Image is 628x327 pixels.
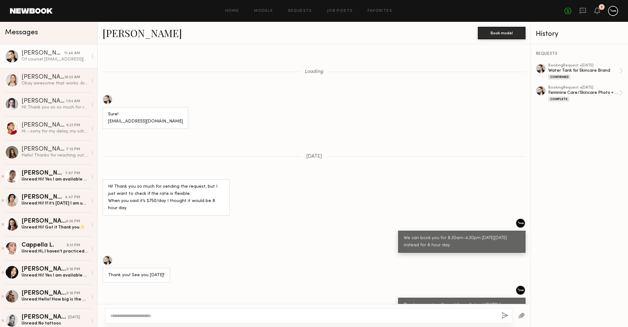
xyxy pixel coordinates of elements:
[21,290,66,296] div: [PERSON_NAME]
[21,224,88,230] div: Unread: Hi! Got it Thank you✨
[64,75,80,80] div: 10:32 AM
[21,266,66,272] div: [PERSON_NAME]
[548,97,569,102] div: Complete
[548,68,619,74] div: Water Tank for Skincare Brand
[21,122,66,128] div: [PERSON_NAME]
[305,69,323,75] span: Loading
[306,154,322,159] span: [DATE]
[225,9,239,13] a: Home
[66,291,80,296] div: 5:10 PM
[548,64,619,68] div: booking Request • [DATE]
[536,52,623,56] div: REQUESTS
[65,171,80,176] div: 7:07 PM
[21,176,88,182] div: Unread: Hi! Yes I am available [DATE] and a great swimmer!
[5,29,38,36] span: Messages
[67,243,80,248] div: 5:31 PM
[21,272,88,278] div: Unread: Hi! Yes I am available ✨
[21,152,88,158] div: Hello! Thanks for reaching out. Yes, I can make it! could you please send more details to my [EMA...
[66,123,80,128] div: 9:21 PM
[21,320,88,326] div: Unread: No tattoos
[21,98,66,104] div: [PERSON_NAME]
[21,248,88,254] div: Unread: Hi, I haven’t practiced swimming in quite a while, might not be that perfect for the shoo...
[21,200,88,206] div: Unread: Hi! If it’s [DATE] I am unavailable. Am I being considered for [PERSON_NAME]?
[368,9,392,13] a: Favorites
[478,30,526,35] a: Book model
[404,235,520,249] div: We can book you for 8:30am-4:30pm [DATE][DATE] instead for 8 hour day
[601,6,602,9] div: 1
[102,26,182,40] a: [PERSON_NAME]
[327,9,353,13] a: Job Posts
[66,219,80,224] div: 6:36 PM
[21,74,64,80] div: [PERSON_NAME]
[21,242,67,248] div: Cappella L.
[21,170,65,176] div: [PERSON_NAME]
[21,128,88,134] div: Hi - sorry for my delay, my schedule has been extremely hectic. First of all thank you for keepin...
[548,64,623,79] a: bookingRequest •[DATE]Water Tank for Skincare BrandConfirmed
[64,50,80,56] div: 11:48 AM
[68,315,80,320] div: [DATE]
[66,267,80,272] div: 5:10 PM
[108,111,183,125] div: Sure! [EMAIL_ADDRESS][DOMAIN_NAME]
[66,147,80,152] div: 7:12 PM
[254,9,273,13] a: Models
[21,194,65,200] div: [PERSON_NAME]
[21,218,66,224] div: [PERSON_NAME]
[108,183,224,212] div: Hi! Thank you so much for sending the request, but I just want to check if the rate is flexible. ...
[21,146,66,152] div: [PERSON_NAME]
[548,90,619,96] div: Feminine Care/Skincare Photo + Video Shoot
[21,56,88,62] div: Of course! [EMAIL_ADDRESS][DOMAIN_NAME]
[21,50,64,56] div: [PERSON_NAME]
[21,80,88,86] div: Okay awesome that works. Are they open to covering transportation?
[548,75,571,79] div: Confirmed
[108,272,164,279] div: Thank you! See you [DATE]!
[478,27,526,39] button: Book model
[404,302,520,323] div: Thank you and we'll send the call sheet [DATE] for [STREET_ADDRESS][PERSON_NAME][PERSON_NAME] 8:30am
[65,195,80,200] div: 6:47 PM
[21,296,88,302] div: Unread: Hello! How big is the water tank? Is it like a swimming pool?
[21,104,88,110] div: Hi! Thank you so so much for reaching out! Unfortunately I’m not avail this day. But again thank ...
[288,9,312,13] a: Requests
[548,86,619,90] div: booking Request • [DATE]
[548,86,623,102] a: bookingRequest •[DATE]Feminine Care/Skincare Photo + Video ShootComplete
[536,31,623,38] div: History
[66,99,80,104] div: 1:54 AM
[21,314,68,320] div: [PERSON_NAME]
